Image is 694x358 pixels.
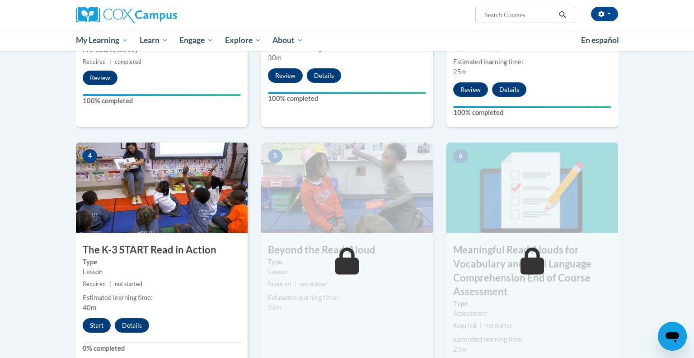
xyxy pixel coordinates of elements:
span: Explore [225,35,261,46]
span: Engage [179,35,213,46]
a: En español [575,31,625,50]
div: Your progress [453,106,611,108]
img: Cox Campus [76,7,177,23]
a: About [267,30,309,51]
button: Review [83,71,117,85]
div: Lesson [268,267,426,277]
span: 20m [453,345,467,353]
label: Type [83,257,241,267]
div: Your progress [268,92,426,94]
div: Estimated learning time: [83,293,241,303]
label: Type [453,299,611,309]
div: Estimated learning time: [268,293,426,303]
img: Course Image [261,143,433,233]
h3: Meaningful Read Alouds for Vocabulary and Oral Language Comprehension End of Course Assessment [446,243,618,299]
span: 30m [268,54,281,62]
button: Review [453,82,488,97]
span: Required [83,281,106,287]
span: Required [268,281,291,287]
span: not started [485,322,513,329]
span: Learn [140,35,168,46]
label: Type [268,257,426,267]
label: 100% completed [83,96,241,106]
button: Start [83,318,111,333]
h3: Beyond the Read-Aloud [261,243,433,257]
span: 6 [453,149,468,163]
span: | [295,281,296,287]
div: Lesson [83,267,241,277]
span: 40m [83,304,96,311]
span: 25m [268,304,281,311]
span: completed [115,58,141,65]
span: 25m [453,68,467,76]
img: Course Image [76,143,248,233]
button: Details [115,318,149,333]
a: Explore [219,30,267,51]
div: Assessment [453,309,611,319]
span: 5 [268,149,282,163]
a: Cox Campus [76,7,248,23]
span: Required [453,322,476,329]
span: My Learning [76,35,128,46]
label: 0% completed [83,344,241,353]
span: About [272,35,303,46]
span: En español [581,35,619,45]
a: Learn [134,30,174,51]
button: Details [307,68,341,83]
img: Course Image [446,143,618,233]
div: Estimated learning time: [453,57,611,67]
span: Required [453,45,476,52]
h3: The K-3 START Read in Action [76,243,248,257]
div: Main menu [62,30,632,51]
span: completed [485,45,512,52]
input: Search Courses [483,10,556,20]
a: My Learning [70,30,134,51]
span: | [480,45,482,52]
span: not started [300,281,328,287]
span: | [109,281,111,287]
div: Estimated learning time: [453,334,611,344]
button: Account Settings [591,7,618,21]
button: Review [268,68,303,83]
button: Details [492,82,526,97]
span: | [109,58,111,65]
label: 100% completed [268,94,426,104]
a: Engage [173,30,219,51]
div: Your progress [83,94,241,96]
span: Required [83,58,106,65]
span: 4 [83,149,97,163]
button: Search [556,10,569,20]
span: not started [115,281,142,287]
span: | [480,322,482,329]
iframe: Button to launch messaging window [658,322,687,351]
label: 100% completed [453,108,611,118]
